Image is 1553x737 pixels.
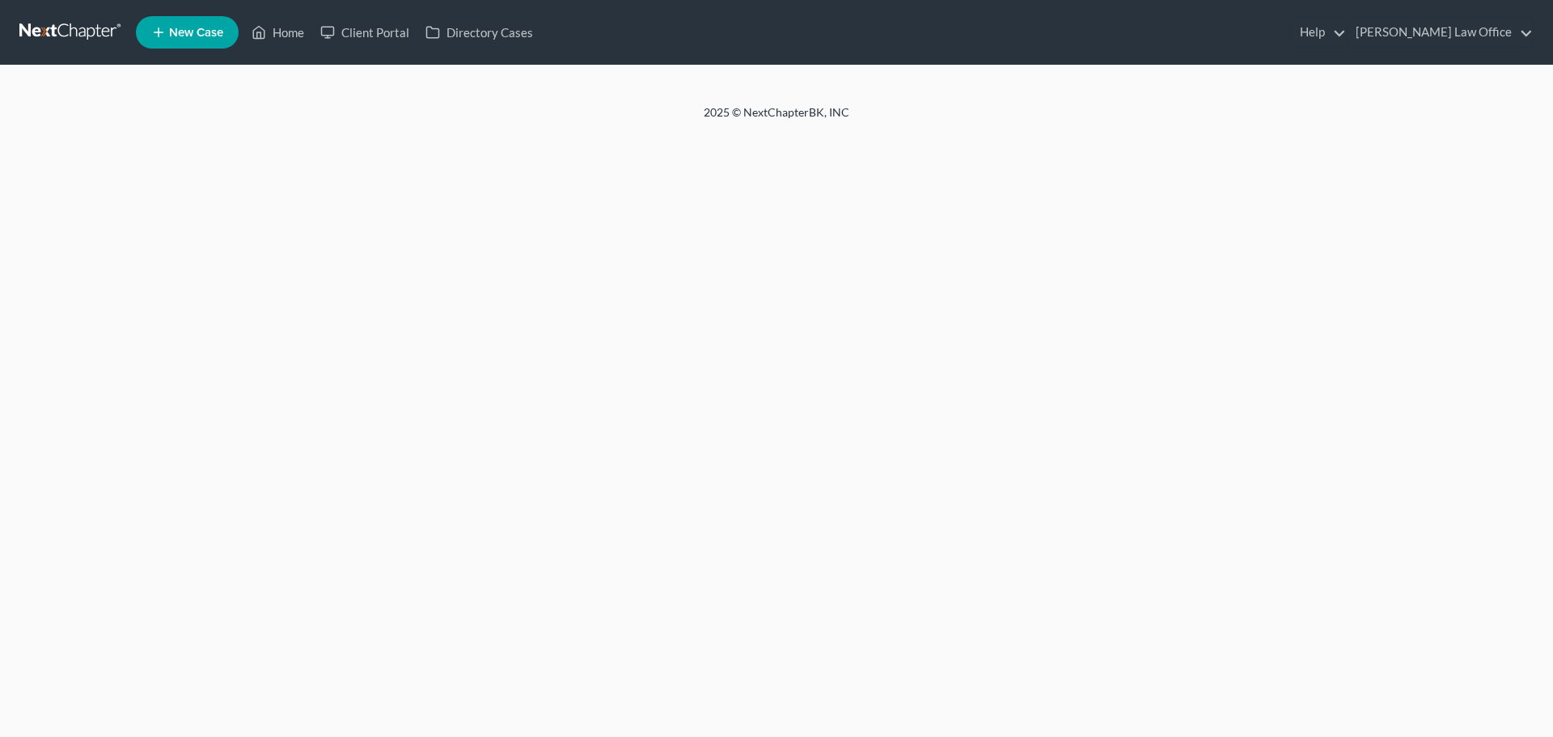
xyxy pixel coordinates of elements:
[312,18,417,47] a: Client Portal
[315,104,1238,133] div: 2025 © NextChapterBK, INC
[1348,18,1533,47] a: [PERSON_NAME] Law Office
[136,16,239,49] new-legal-case-button: New Case
[243,18,312,47] a: Home
[1292,18,1346,47] a: Help
[417,18,541,47] a: Directory Cases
